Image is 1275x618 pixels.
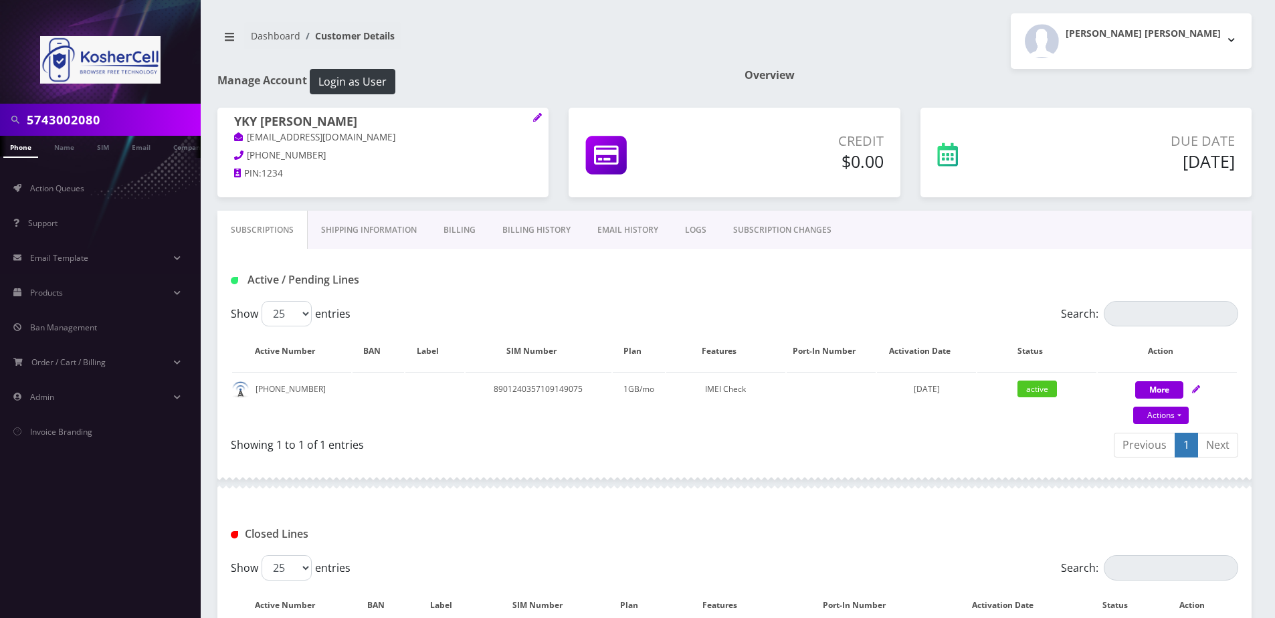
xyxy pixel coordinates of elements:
[613,332,664,371] th: Plan: activate to sort column ascending
[262,167,283,179] span: 1234
[353,332,404,371] th: BAN: activate to sort column ascending
[787,332,876,371] th: Port-In Number: activate to sort column ascending
[1043,131,1235,151] p: Due Date
[613,372,664,426] td: 1GB/mo
[30,287,63,298] span: Products
[718,131,883,151] p: Credit
[30,183,84,194] span: Action Queues
[1011,13,1252,69] button: [PERSON_NAME] [PERSON_NAME]
[1197,433,1238,457] a: Next
[1135,381,1183,399] button: More
[217,69,724,94] h1: Manage Account
[720,211,845,249] a: SUBSCRIPTION CHANGES
[30,252,88,264] span: Email Template
[1133,407,1189,424] a: Actions
[231,528,553,540] h1: Closed Lines
[300,29,395,43] li: Customer Details
[125,136,157,157] a: Email
[430,211,489,249] a: Billing
[584,211,672,249] a: EMAIL HISTORY
[231,301,351,326] label: Show entries
[167,136,211,157] a: Company
[31,356,106,368] span: Order / Cart / Billing
[232,332,351,371] th: Active Number: activate to sort column ascending
[232,372,351,426] td: [PHONE_NUMBER]
[914,383,940,395] span: [DATE]
[977,332,1096,371] th: Status: activate to sort column ascending
[231,531,238,538] img: Closed Lines
[489,211,584,249] a: Billing History
[666,332,785,371] th: Features: activate to sort column ascending
[666,379,785,399] div: IMEI Check
[234,114,532,130] h1: YKY [PERSON_NAME]
[234,167,262,181] a: PIN:
[217,211,308,249] a: Subscriptions
[1098,332,1237,371] th: Action: activate to sort column ascending
[1061,301,1238,326] label: Search:
[231,277,238,284] img: Active / Pending Lines
[308,211,430,249] a: Shipping Information
[30,391,54,403] span: Admin
[90,136,116,157] a: SIM
[466,372,612,426] td: 8901240357109149075
[262,301,312,326] select: Showentries
[231,274,553,286] h1: Active / Pending Lines
[718,151,883,171] h5: $0.00
[234,131,395,144] a: [EMAIL_ADDRESS][DOMAIN_NAME]
[30,426,92,437] span: Invoice Branding
[405,332,464,371] th: Label: activate to sort column ascending
[262,555,312,581] select: Showentries
[247,149,326,161] span: [PHONE_NUMBER]
[1104,555,1238,581] input: Search:
[672,211,720,249] a: LOGS
[251,29,300,42] a: Dashboard
[47,136,81,157] a: Name
[1104,301,1238,326] input: Search:
[1114,433,1175,457] a: Previous
[307,73,395,88] a: Login as User
[745,69,1252,82] h1: Overview
[217,22,724,60] nav: breadcrumb
[1175,433,1198,457] a: 1
[310,69,395,94] button: Login as User
[1017,381,1057,397] span: active
[1061,555,1238,581] label: Search:
[27,107,197,132] input: Search in Company
[28,217,58,229] span: Support
[231,555,351,581] label: Show entries
[466,332,612,371] th: SIM Number: activate to sort column ascending
[1043,151,1235,171] h5: [DATE]
[1066,28,1221,39] h2: [PERSON_NAME] [PERSON_NAME]
[40,36,161,84] img: KosherCell
[30,322,97,333] span: Ban Management
[231,431,724,453] div: Showing 1 to 1 of 1 entries
[232,381,249,398] img: default.png
[877,332,976,371] th: Activation Date: activate to sort column ascending
[3,136,38,158] a: Phone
